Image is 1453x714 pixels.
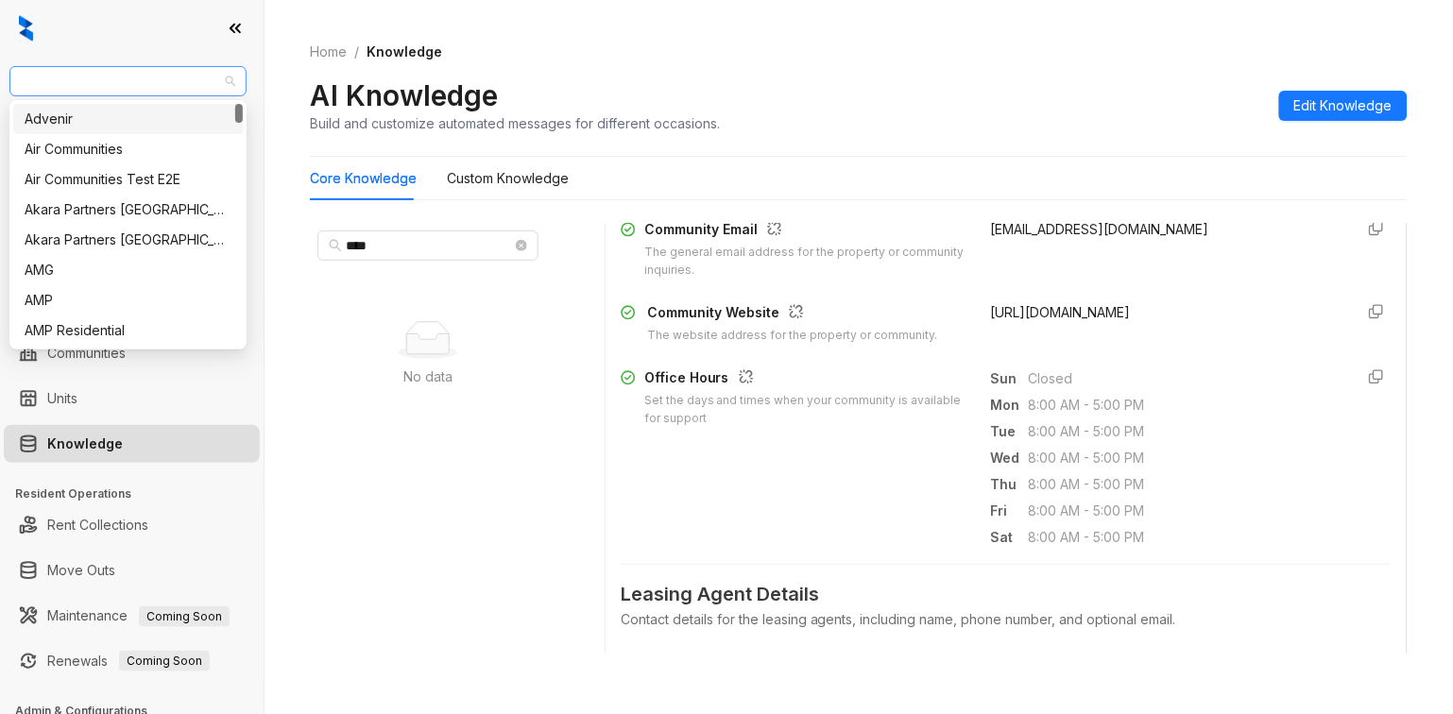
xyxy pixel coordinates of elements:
div: Akara Partners [GEOGRAPHIC_DATA] [25,199,231,220]
div: Community Email [644,219,967,244]
span: Mon [991,395,1029,416]
div: Core Knowledge [310,168,417,189]
span: Coming Soon [139,606,230,627]
span: AMG [21,67,235,95]
span: [EMAIL_ADDRESS][DOMAIN_NAME] [991,221,1209,237]
div: AMP Residential [13,315,243,346]
span: close-circle [516,240,527,251]
span: Closed [1029,368,1339,389]
span: 8:00 AM - 5:00 PM [1029,501,1339,521]
span: search [329,239,342,252]
span: 8:00 AM - 5:00 PM [1029,448,1339,468]
div: Office Hours [644,367,968,392]
a: RenewalsComing Soon [47,642,210,680]
span: Wed [991,448,1029,468]
div: Air Communities [25,139,231,160]
span: 8:00 AM - 5:00 PM [1029,474,1339,495]
span: Leasing Agent Details [621,580,1392,609]
a: Communities [47,334,126,372]
div: AMP [13,285,243,315]
li: / [354,42,359,62]
span: Coming Soon [119,651,210,671]
span: Tue [991,421,1029,442]
div: No data [333,366,523,387]
span: 8:00 AM - 5:00 PM [1029,527,1339,548]
li: Units [4,380,260,417]
li: Leasing [4,208,260,246]
li: Knowledge [4,425,260,463]
img: logo [19,15,33,42]
span: Sat [991,527,1029,548]
a: Rent Collections [47,506,148,544]
div: Akara Partners [GEOGRAPHIC_DATA] [25,229,231,250]
span: Sun [991,368,1029,389]
span: [URL][DOMAIN_NAME] [991,304,1131,320]
li: Move Outs [4,552,260,589]
div: Air Communities Test E2E [13,164,243,195]
div: The website address for the property or community. [647,327,938,345]
li: Maintenance [4,597,260,635]
li: Communities [4,334,260,372]
span: 8:00 AM - 5:00 PM [1029,395,1339,416]
div: Build and customize automated messages for different occasions. [310,113,720,133]
div: Custom Knowledge [447,168,569,189]
span: Edit Knowledge [1294,95,1393,116]
li: Leads [4,127,260,164]
div: The general email address for the property or community inquiries. [644,244,967,280]
div: Akara Partners Nashville [13,195,243,225]
div: Set the days and times when your community is available for support [644,392,968,428]
div: Advenir [25,109,231,129]
div: AMP Residential [25,320,231,341]
div: Akara Partners Phoenix [13,225,243,255]
h2: AI Knowledge [310,77,498,113]
div: Advenir [13,104,243,134]
a: Home [306,42,350,62]
div: AMP [25,290,231,311]
li: Renewals [4,642,260,680]
li: Rent Collections [4,506,260,544]
h3: Resident Operations [15,485,264,502]
div: Community Website [647,302,938,327]
div: Air Communities [13,134,243,164]
button: Edit Knowledge [1279,91,1408,121]
div: AMG [13,255,243,285]
a: Knowledge [47,425,123,463]
div: AMG [25,260,231,280]
a: Move Outs [47,552,115,589]
li: Collections [4,253,260,291]
a: Units [47,380,77,417]
span: 8:00 AM - 5:00 PM [1029,421,1339,442]
div: Contact details for the leasing agents, including name, phone number, and optional email. [621,609,1392,630]
span: Thu [991,474,1029,495]
div: Air Communities Test E2E [25,169,231,190]
span: Fri [991,501,1029,521]
span: Knowledge [367,43,442,59]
